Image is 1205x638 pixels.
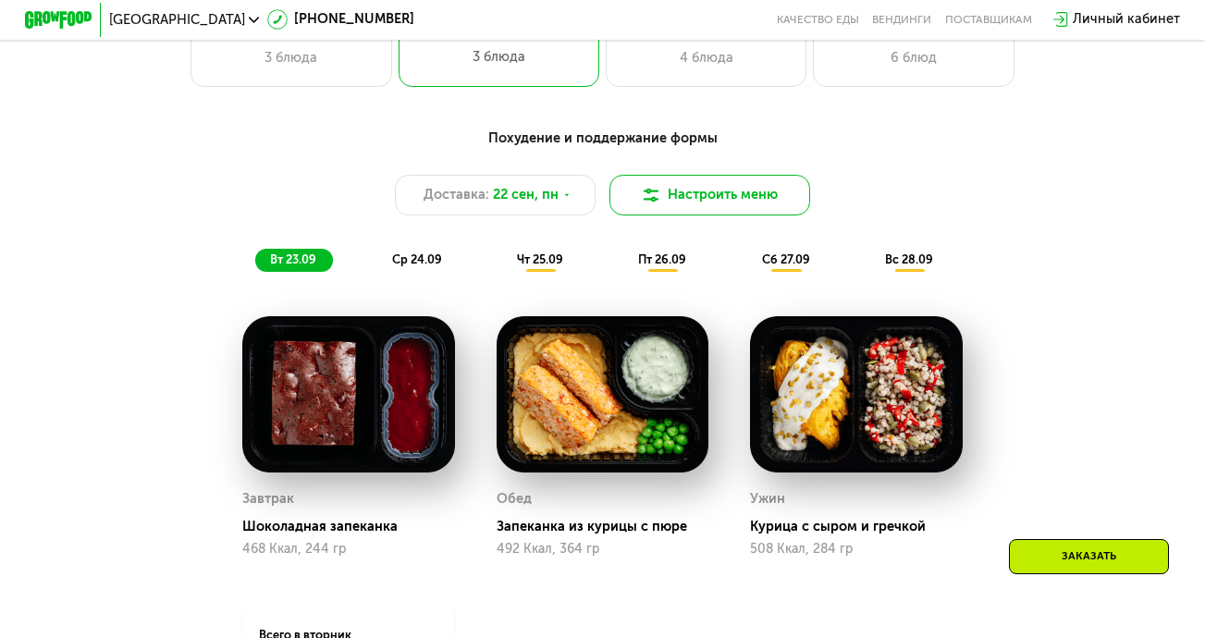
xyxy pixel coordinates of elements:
[517,252,563,266] span: чт 25.09
[415,47,583,67] div: 3 блюда
[777,13,859,26] a: Качество еды
[242,518,468,534] div: Шоколадная запеканка
[497,542,708,557] div: 492 Ккал, 364 гр
[945,13,1032,26] div: поставщикам
[750,518,976,534] div: Курица с сыром и гречкой
[1073,9,1180,30] div: Личный кабинет
[1009,539,1169,574] div: Заказать
[497,518,722,534] div: Запеканка из курицы с пюре
[872,13,931,26] a: Вендинги
[497,486,532,511] div: Обед
[750,542,962,557] div: 508 Ккал, 284 гр
[762,252,810,266] span: сб 27.09
[638,252,686,266] span: пт 26.09
[242,542,454,557] div: 468 Ккал, 244 гр
[109,13,245,26] span: [GEOGRAPHIC_DATA]
[750,486,785,511] div: Ужин
[424,185,489,205] span: Доставка:
[623,48,789,68] div: 4 блюда
[609,175,810,215] button: Настроить меню
[831,48,997,68] div: 6 блюд
[107,128,1098,149] div: Похудение и поддержание формы
[267,9,414,30] a: [PHONE_NUMBER]
[885,252,933,266] span: вс 28.09
[270,252,316,266] span: вт 23.09
[493,185,559,205] span: 22 сен, пн
[242,486,294,511] div: Завтрак
[392,252,442,266] span: ср 24.09
[208,48,374,68] div: 3 блюда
